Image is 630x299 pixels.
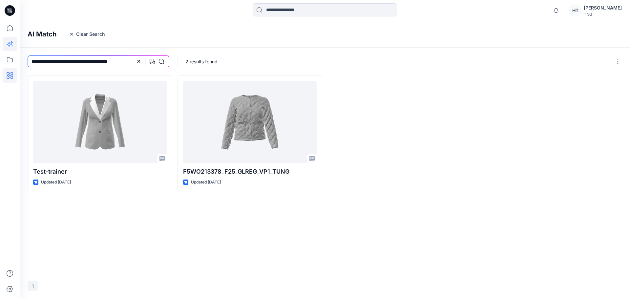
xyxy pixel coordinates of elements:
button: 1 [28,281,38,291]
div: [PERSON_NAME] [584,4,622,12]
a: Test-trainer [33,81,167,163]
p: 2 results found [185,58,218,65]
button: Clear Search [65,29,109,39]
p: Test-trainer [33,167,167,176]
div: HT [569,5,581,16]
h4: AI Match [28,30,56,38]
p: Updated [DATE] [41,179,71,186]
p: Updated [DATE] [191,179,221,186]
div: TNG [584,12,622,17]
a: F5WO213378_F25_GLREG_VP1_TUNG [183,81,317,163]
p: F5WO213378_F25_GLREG_VP1_TUNG [183,167,317,176]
